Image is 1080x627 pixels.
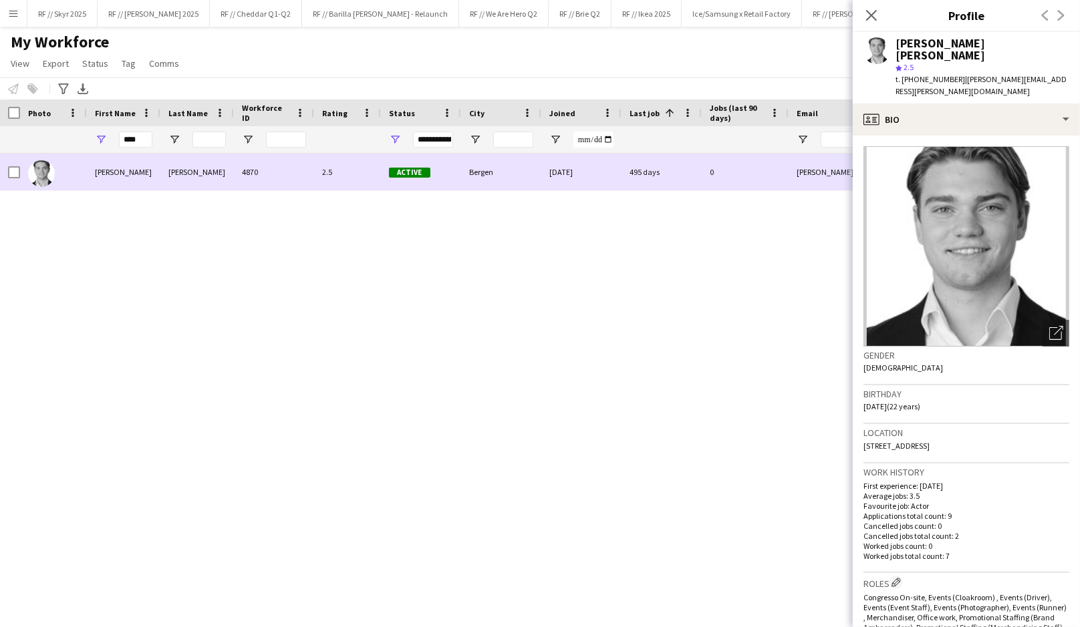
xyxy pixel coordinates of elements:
[541,154,622,190] div: [DATE]
[622,154,702,190] div: 495 days
[710,103,765,123] span: Jobs (last 90 days)
[863,427,1069,439] h3: Location
[82,57,108,69] span: Status
[896,74,1067,96] span: | [PERSON_NAME][EMAIL_ADDRESS][PERSON_NAME][DOMAIN_NAME]
[116,55,141,72] a: Tag
[896,37,1069,61] div: [PERSON_NAME] [PERSON_NAME]
[389,168,430,178] span: Active
[168,134,180,146] button: Open Filter Menu
[37,55,74,72] a: Export
[863,521,1069,531] p: Cancelled jobs count: 0
[789,154,1056,190] div: [PERSON_NAME][EMAIL_ADDRESS][PERSON_NAME][DOMAIN_NAME]
[98,1,210,27] button: RF // [PERSON_NAME] 2025
[461,154,541,190] div: Bergen
[863,441,930,451] span: [STREET_ADDRESS]
[192,132,226,148] input: Last Name Filter Input
[168,108,208,118] span: Last Name
[302,1,459,27] button: RF // Barilla [PERSON_NAME] - Relaunch
[149,57,179,69] span: Comms
[95,134,107,146] button: Open Filter Menu
[43,57,69,69] span: Export
[853,7,1080,24] h3: Profile
[493,132,533,148] input: City Filter Input
[863,466,1069,478] h3: Work history
[821,132,1048,148] input: Email Filter Input
[863,551,1069,561] p: Worked jobs total count: 7
[11,57,29,69] span: View
[389,108,415,118] span: Status
[797,134,809,146] button: Open Filter Menu
[469,134,481,146] button: Open Filter Menu
[896,74,965,84] span: t. [PHONE_NUMBER]
[612,1,682,27] button: RF // Ikea 2025
[549,108,575,118] span: Joined
[459,1,549,27] button: RF // We Are Hero Q2
[853,103,1080,136] div: Bio
[5,55,35,72] a: View
[863,146,1069,347] img: Crew avatar or photo
[863,491,1069,501] p: Average jobs: 3.5
[863,576,1069,590] h3: Roles
[863,363,943,373] span: [DEMOGRAPHIC_DATA]
[266,132,306,148] input: Workforce ID Filter Input
[863,401,920,411] span: [DATE] (22 years)
[797,108,818,118] span: Email
[863,501,1069,511] p: Favourite job: Actor
[469,108,485,118] span: City
[630,108,660,118] span: Last job
[242,134,254,146] button: Open Filter Menu
[144,55,184,72] a: Comms
[1043,320,1069,347] div: Open photos pop-in
[55,81,72,97] app-action-btn: Advanced filters
[28,160,55,187] img: Nils Lærum Harloff
[904,62,914,72] span: 2.5
[122,57,136,69] span: Tag
[863,388,1069,400] h3: Birthday
[242,103,290,123] span: Workforce ID
[549,1,612,27] button: RF // Brie Q2
[863,481,1069,491] p: First experience: [DATE]
[549,134,561,146] button: Open Filter Menu
[87,154,160,190] div: [PERSON_NAME]
[160,154,234,190] div: [PERSON_NAME]
[27,1,98,27] button: RF // Skyr 2025
[702,154,789,190] div: 0
[682,1,802,27] button: Ice/Samsung x Retail Factory
[314,154,381,190] div: 2.5
[573,132,614,148] input: Joined Filter Input
[95,108,136,118] span: First Name
[863,531,1069,541] p: Cancelled jobs total count: 2
[77,55,114,72] a: Status
[234,154,314,190] div: 4870
[863,349,1069,361] h3: Gender
[863,541,1069,551] p: Worked jobs count: 0
[210,1,302,27] button: RF // Cheddar Q1-Q2
[389,134,401,146] button: Open Filter Menu
[75,81,91,97] app-action-btn: Export XLSX
[28,108,51,118] span: Photo
[863,511,1069,521] p: Applications total count: 9
[322,108,348,118] span: Rating
[802,1,936,27] button: RF // [PERSON_NAME] Cup + Kavli
[11,32,109,52] span: My Workforce
[119,132,152,148] input: First Name Filter Input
